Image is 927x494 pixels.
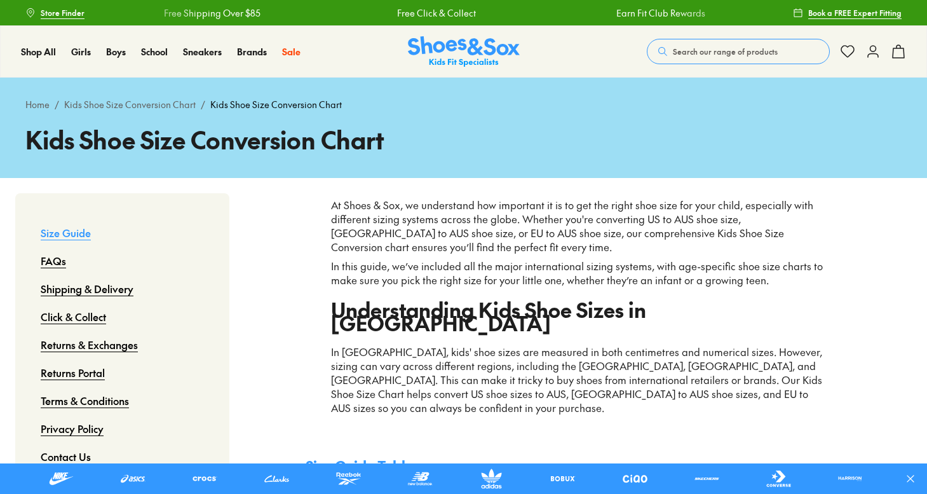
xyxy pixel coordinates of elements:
[331,259,825,287] p: In this guide, we’ve included all the major international sizing systems, with age-specific shoe ...
[647,39,830,64] button: Search our range of products
[793,1,902,24] a: Book a FREE Expert Fitting
[408,36,520,67] a: Shoes & Sox
[41,303,106,331] a: Click & Collect
[808,7,902,18] span: Book a FREE Expert Fitting
[616,6,705,20] a: Earn Fit Club Rewards
[331,345,825,415] p: In [GEOGRAPHIC_DATA], kids' shoe sizes are measured in both centimetres and numerical sizes. Howe...
[41,415,104,443] a: Privacy Policy
[41,443,91,470] a: Contact Us
[163,6,260,20] a: Free Shipping Over $85
[408,36,520,67] img: SNS_Logo_Responsive.svg
[41,387,129,415] a: Terms & Conditions
[64,98,196,111] a: Kids Shoe Size Conversion Chart
[106,45,126,58] a: Boys
[282,45,301,58] a: Sale
[41,275,133,303] a: Shipping & Delivery
[25,98,902,111] div: / /
[331,198,825,254] p: At Shoes & Sox, we understand how important it is to get the right shoe size for your child, espe...
[141,45,168,58] a: School
[25,98,50,111] a: Home
[21,45,56,58] a: Shop All
[396,6,475,20] a: Free Click & Collect
[41,331,138,359] a: Returns & Exchanges
[41,219,91,247] a: Size Guide
[331,303,825,331] h2: Understanding Kids Shoe Sizes in [GEOGRAPHIC_DATA]
[237,45,267,58] a: Brands
[41,359,105,387] a: Returns Portal
[306,456,851,477] h4: Size Guide Tables
[25,1,85,24] a: Store Finder
[210,98,342,111] span: Kids Shoe Size Conversion Chart
[673,46,778,57] span: Search our range of products
[41,7,85,18] span: Store Finder
[71,45,91,58] a: Girls
[183,45,222,58] a: Sneakers
[41,247,66,275] a: FAQs
[25,121,902,158] h1: Kids Shoe Size Conversion Chart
